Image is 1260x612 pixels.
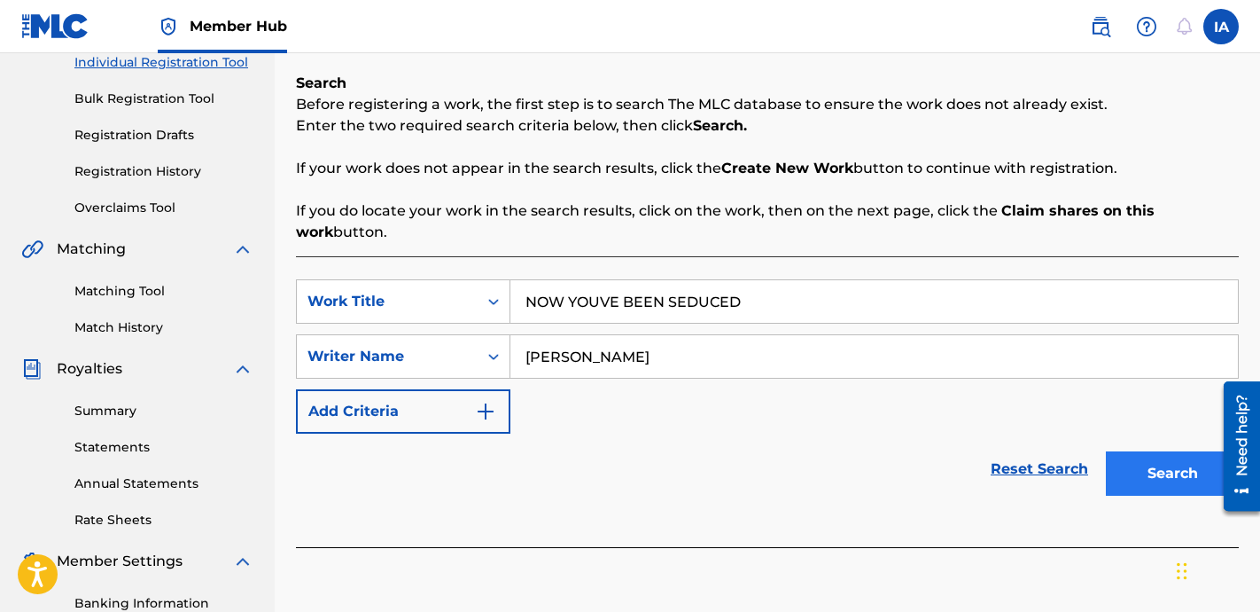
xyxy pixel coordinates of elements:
[1177,545,1187,598] div: Drag
[57,239,126,260] span: Matching
[74,126,253,145] a: Registration Drafts
[296,75,346,91] b: Search
[74,318,253,337] a: Match History
[296,94,1239,115] p: Before registering a work, the first step is to search The MLC database to ensure the work does n...
[21,239,43,260] img: Matching
[1106,451,1239,496] button: Search
[296,158,1239,179] p: If your work does not appear in the search results, click the button to continue with registration.
[74,282,253,301] a: Matching Tool
[74,90,253,108] a: Bulk Registration Tool
[74,402,253,420] a: Summary
[1203,9,1239,44] div: User Menu
[307,291,467,312] div: Work Title
[190,16,287,36] span: Member Hub
[74,199,253,217] a: Overclaims Tool
[74,438,253,457] a: Statements
[721,160,853,177] strong: Create New Work
[158,16,179,37] img: Top Rightsholder
[296,115,1239,137] p: Enter the two required search criteria below, then click
[475,401,496,422] img: 9d2ae6d4665cec9f34b9.svg
[296,389,510,434] button: Add Criteria
[21,551,43,572] img: Member Settings
[74,475,253,493] a: Annual Statements
[74,162,253,181] a: Registration History
[693,117,747,134] strong: Search.
[57,551,183,572] span: Member Settings
[74,53,253,72] a: Individual Registration Tool
[74,511,253,530] a: Rate Sheets
[1090,16,1111,37] img: search
[21,13,89,39] img: MLC Logo
[982,450,1097,489] a: Reset Search
[232,358,253,380] img: expand
[232,239,253,260] img: expand
[296,279,1239,505] form: Search Form
[307,346,467,367] div: Writer Name
[1210,375,1260,518] iframe: Resource Center
[1083,9,1118,44] a: Public Search
[232,551,253,572] img: expand
[57,358,122,380] span: Royalties
[1171,527,1260,612] iframe: Chat Widget
[1136,16,1157,37] img: help
[1129,9,1164,44] div: Help
[21,358,43,380] img: Royalties
[1175,18,1193,35] div: Notifications
[296,200,1239,243] p: If you do locate your work in the search results, click on the work, then on the next page, click...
